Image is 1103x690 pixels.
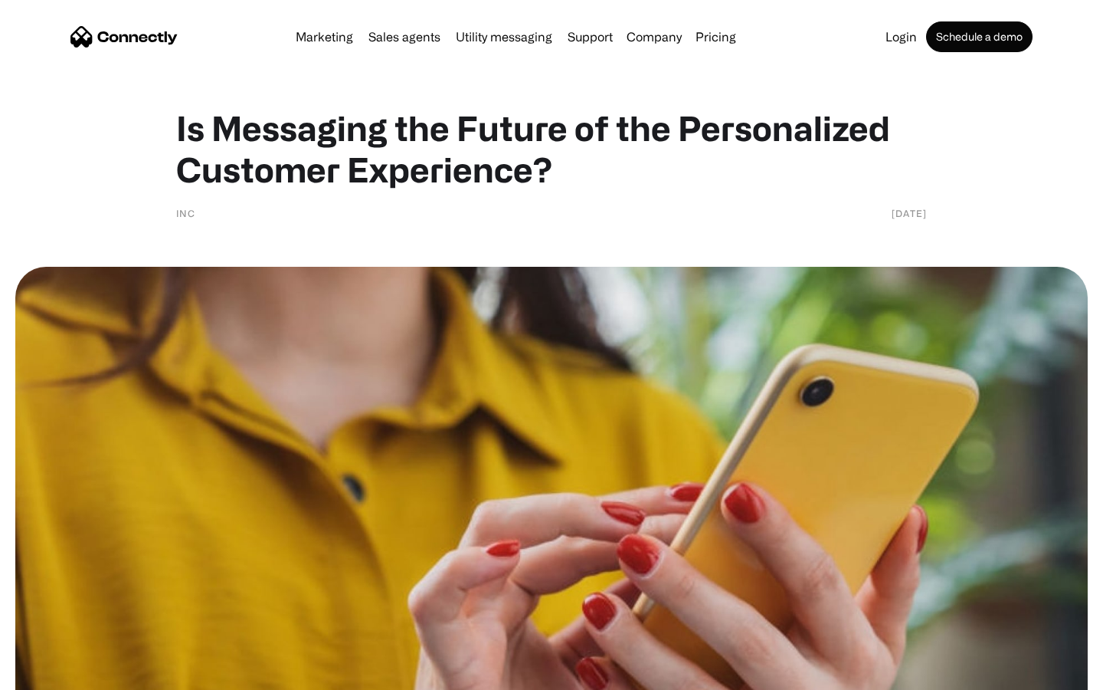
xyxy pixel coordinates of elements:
[362,31,447,43] a: Sales agents
[627,26,682,48] div: Company
[450,31,558,43] a: Utility messaging
[561,31,619,43] a: Support
[290,31,359,43] a: Marketing
[689,31,742,43] a: Pricing
[176,205,195,221] div: Inc
[892,205,927,221] div: [DATE]
[879,31,923,43] a: Login
[176,107,927,190] h1: Is Messaging the Future of the Personalized Customer Experience?
[31,663,92,685] ul: Language list
[926,21,1033,52] a: Schedule a demo
[15,663,92,685] aside: Language selected: English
